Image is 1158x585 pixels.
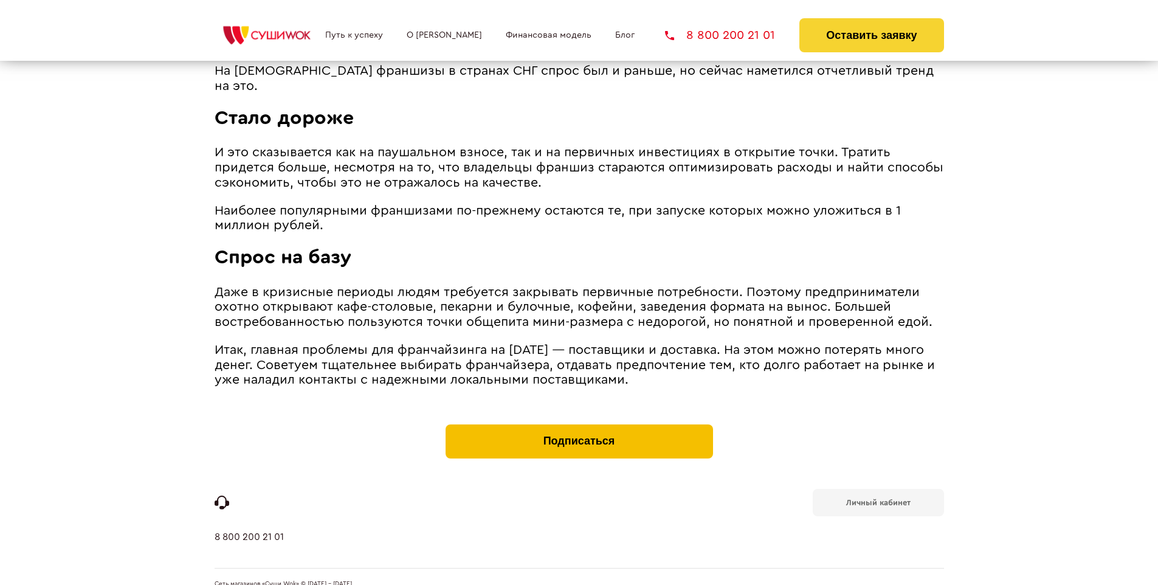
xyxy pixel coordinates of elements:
[215,286,932,328] span: Даже в кризисные периоды людям требуется закрывать первичные потребности. Поэтому предприниматели...
[846,499,911,507] b: Личный кабинет
[215,247,351,267] span: Спрос на базу
[215,64,934,92] span: На [DEMOGRAPHIC_DATA] франшизы в странах СНГ спрос был и раньше, но сейчас наметился отчетливый т...
[506,30,591,40] a: Финансовая модель
[215,531,284,568] a: 8 800 200 21 01
[215,344,935,386] span: Итак, главная проблемы для франчайзинга на [DATE] ― поставщики и доставка. На этом можно потерять...
[215,204,901,232] span: Наиболее популярными франшизами по-прежнему остаются те, при запуске которых можно уложиться в 1 ...
[215,108,354,128] span: Стало дороже
[799,18,943,52] button: Оставить заявку
[407,30,482,40] a: О [PERSON_NAME]
[215,146,943,189] span: И это сказывается как на паушальном взносе, так и на первичных инвестициях в открытие точки. Трат...
[615,30,635,40] a: Блог
[325,30,383,40] a: Путь к успеху
[813,489,944,516] a: Личный кабинет
[665,29,775,41] a: 8 800 200 21 01
[446,424,713,459] button: Подписаться
[686,29,775,41] span: 8 800 200 21 01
